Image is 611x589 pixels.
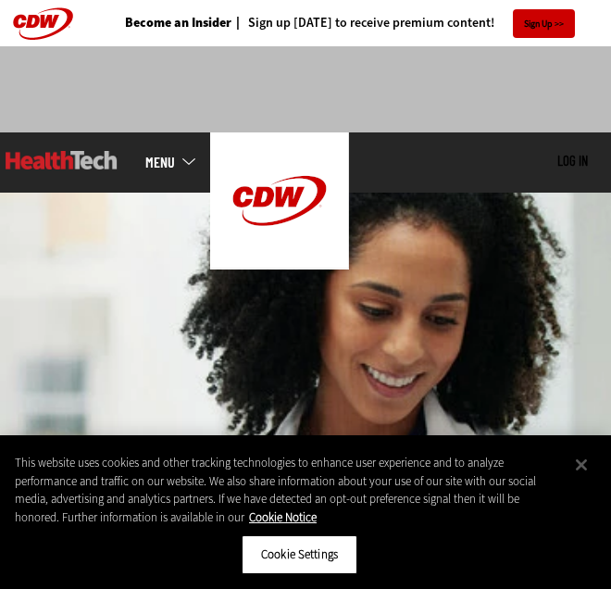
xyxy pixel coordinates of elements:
[557,152,588,169] a: Log in
[557,153,588,170] div: User menu
[242,535,357,574] button: Cookie Settings
[15,454,566,526] div: This website uses cookies and other tracking technologies to enhance user experience and to analy...
[513,9,575,38] a: Sign Up
[6,151,118,169] img: Home
[561,445,602,485] button: Close
[210,255,349,274] a: CDW
[210,132,349,269] img: Home
[145,155,210,169] a: mobile-menu
[249,509,317,525] a: More information about your privacy
[125,17,231,30] a: Become an Insider
[231,17,494,30] a: Sign up [DATE] to receive premium content!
